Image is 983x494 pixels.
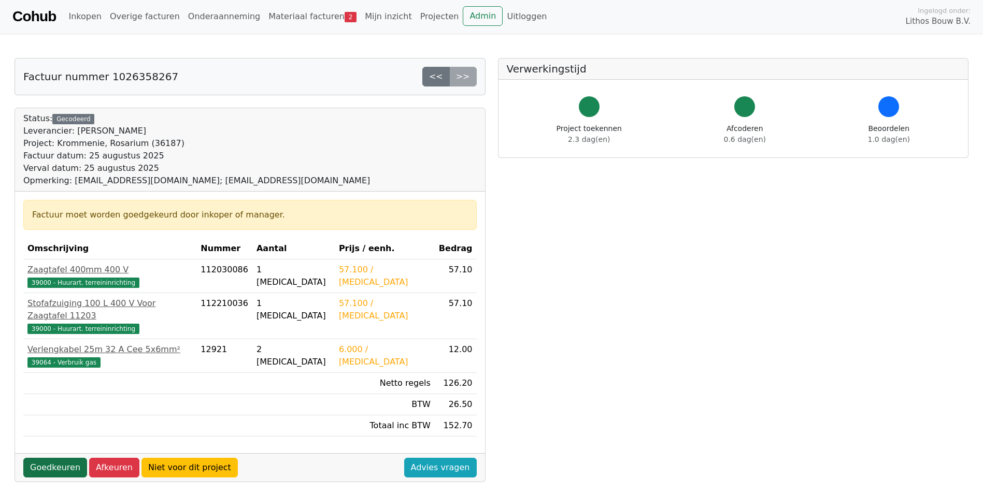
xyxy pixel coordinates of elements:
[557,123,622,145] div: Project toekennen
[918,6,971,16] span: Ingelogd onder:
[141,458,238,477] a: Niet voor dit project
[503,6,551,27] a: Uitloggen
[435,339,477,373] td: 12.00
[252,238,335,259] th: Aantal
[335,415,435,437] td: Totaal inc BTW
[23,70,178,83] h5: Factuur nummer 1026358267
[339,343,431,368] div: 6.000 / [MEDICAL_DATA]
[23,238,196,259] th: Omschrijving
[27,264,192,288] a: Zaagtafel 400mm 400 V39000 - Huurart. terreininrichting
[264,6,361,27] a: Materiaal facturen2
[52,114,94,124] div: Gecodeerd
[27,343,192,356] div: Verlengkabel 25m 32 A Cee 5x6mm²
[435,373,477,394] td: 126.20
[724,123,766,145] div: Afcoderen
[27,324,139,334] span: 39000 - Huurart. terreininrichting
[435,238,477,259] th: Bedrag
[27,343,192,368] a: Verlengkabel 25m 32 A Cee 5x6mm²39064 - Verbruik gas
[32,209,468,221] div: Factuur moet worden goedgekeurd door inkoper of manager.
[27,278,139,288] span: 39000 - Huurart. terreininrichting
[64,6,105,27] a: Inkopen
[906,16,971,27] span: Lithos Bouw B.V.
[868,135,910,143] span: 1.0 dag(en)
[23,150,370,162] div: Factuur datum: 25 augustus 2025
[335,373,435,394] td: Netto regels
[196,259,252,293] td: 112030086
[339,264,431,288] div: 57.100 / [MEDICAL_DATA]
[868,123,910,145] div: Beoordelen
[27,357,101,368] span: 39064 - Verbruik gas
[435,293,477,339] td: 57.10
[361,6,416,27] a: Mijn inzicht
[23,175,370,187] div: Opmerking: [EMAIL_ADDRESS][DOMAIN_NAME]; [EMAIL_ADDRESS][DOMAIN_NAME]
[435,394,477,415] td: 26.50
[12,4,56,29] a: Cohub
[568,135,610,143] span: 2.3 dag(en)
[345,12,357,22] span: 2
[339,297,431,322] div: 57.100 / [MEDICAL_DATA]
[27,264,192,276] div: Zaagtafel 400mm 400 V
[196,339,252,373] td: 12921
[435,259,477,293] td: 57.10
[257,343,331,368] div: 2 [MEDICAL_DATA]
[335,238,435,259] th: Prijs / eenh.
[27,297,192,335] a: Stofafzuiging 100 L 400 V Voor Zaagtafel 1120339000 - Huurart. terreininrichting
[257,297,331,322] div: 1 [MEDICAL_DATA]
[89,458,139,477] a: Afkeuren
[416,6,463,27] a: Projecten
[724,135,766,143] span: 0.6 dag(en)
[23,137,370,150] div: Project: Krommenie, Rosarium (36187)
[435,415,477,437] td: 152.70
[23,125,370,137] div: Leverancier: [PERSON_NAME]
[422,67,450,86] a: <<
[463,6,503,26] a: Admin
[196,293,252,339] td: 112210036
[27,297,192,322] div: Stofafzuiging 100 L 400 V Voor Zaagtafel 11203
[196,238,252,259] th: Nummer
[23,162,370,175] div: Verval datum: 25 augustus 2025
[404,458,477,477] a: Advies vragen
[335,394,435,415] td: BTW
[106,6,184,27] a: Overige facturen
[23,112,370,187] div: Status:
[184,6,264,27] a: Onderaanneming
[507,63,960,75] h5: Verwerkingstijd
[257,264,331,288] div: 1 [MEDICAL_DATA]
[23,458,87,477] a: Goedkeuren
